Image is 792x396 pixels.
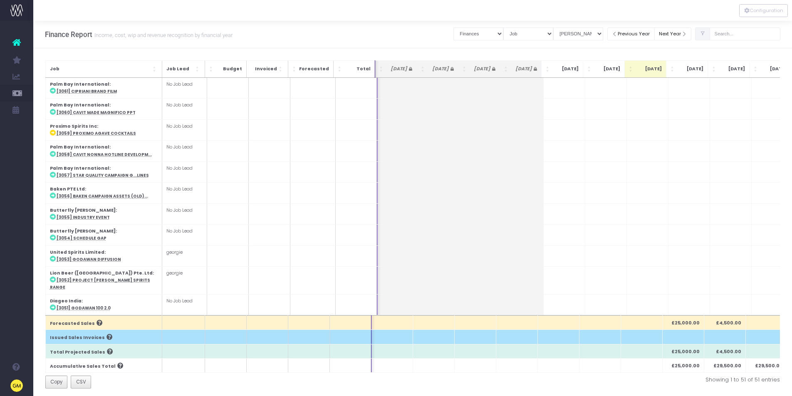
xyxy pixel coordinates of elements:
[50,298,82,304] strong: Diageo India
[299,66,329,72] span: Forecasted
[57,131,136,136] abbr: [3059] Proximo Agave Cocktails
[45,267,162,295] td: :
[662,316,704,330] th: £25,000.00
[344,66,371,72] span: Total
[162,294,207,315] td: No Job Lead
[45,161,162,182] td: :
[57,235,106,241] abbr: [3054] Schedule Gap
[677,66,703,72] span: [DATE]
[511,66,537,72] span: [DATE]
[162,119,207,140] td: No Job Lead
[636,66,662,72] span: [DATE]
[45,245,162,266] td: :
[162,78,207,99] td: No Job Lead
[607,27,655,40] button: Previous Year
[196,65,200,73] span: Job Lead: Activate to sort
[57,89,117,94] abbr: [3061] Cipriani Brand Film
[50,363,116,370] span: Accumulative Sales Total
[739,4,788,17] div: Vertical button group
[162,267,207,295] td: georgie
[594,66,620,72] span: [DATE]
[45,141,162,161] td: :
[419,376,780,384] div: Showing 1 to 51 of 51 entries
[45,294,162,315] td: :
[719,66,745,72] span: [DATE]
[57,305,111,311] abbr: [3051] Godawan 100 2.0
[50,270,153,276] strong: Lion Beer ([GEOGRAPHIC_DATA]) Pte. Ltd
[45,78,162,99] td: :
[50,334,105,341] span: Issued Sales Invoices
[45,225,162,245] td: :
[50,186,85,192] strong: Baken PTE Ltd
[50,66,151,72] span: Job
[45,99,162,119] td: :
[629,65,634,73] span: Oct 25: Activate to sort
[760,66,787,72] span: [DATE]
[153,65,158,73] span: Job: Activate to sort
[546,65,551,73] span: Aug 25: Activate to sort
[50,277,150,290] abbr: [3052] Project Gaul Spirits Range
[50,349,105,356] span: Total Projected Sales
[552,66,579,72] span: [DATE]
[162,161,207,182] td: No Job Lead
[50,228,116,234] strong: Butterfly [PERSON_NAME]
[216,66,242,72] span: Budget
[57,152,152,157] abbr: [3058] Cavit Nonna Hotline Development
[71,376,91,389] button: CSV
[76,378,86,386] span: CSV
[50,249,104,255] strong: United Spirits Limited
[745,358,787,372] th: £29,500.00
[45,203,162,224] td: :
[92,30,233,39] small: Income, cost, wip and revenue recognition by financial year
[162,99,207,119] td: No Job Lead
[754,65,759,73] span: Jan 26: Activate to sort
[710,27,780,40] input: Search...
[57,257,121,262] abbr: [3053] Godawan Diffusion
[162,183,207,203] td: No Job Lead
[162,245,207,266] td: georgie
[57,173,149,178] abbr: [3057] Star Quality Campaign Guidelines
[662,344,704,358] th: £25,000.00
[504,65,509,73] span: Jul 25 <i class="fa fa-lock"></i>: Activate to sort
[704,358,745,372] th: £29,500.00
[162,225,207,245] td: No Job Lead
[166,66,194,72] span: Job Lead
[712,65,717,73] span: Dec 25: Activate to sort
[50,165,109,171] strong: Palm Bay International
[739,4,788,17] button: Configuration
[57,215,110,220] abbr: [3055] Industry Event
[654,27,692,40] button: Next Year
[45,376,68,389] button: Copy
[50,378,62,386] span: Copy
[292,65,297,73] span: Forecasted: Activate to sort
[50,144,109,150] strong: Palm Bay International
[671,65,676,73] span: Nov 25: Activate to sort
[50,207,116,213] strong: Butterfly [PERSON_NAME]
[662,358,704,372] th: £25,000.00
[50,320,95,327] span: Forecasted Sales
[704,344,745,358] th: £4,500.00
[209,65,214,73] span: Budget: Activate to sort
[10,379,23,392] img: images/default_profile_image.png
[50,123,97,129] strong: Proximo Spirits Inc
[428,66,454,72] span: [DATE]
[379,65,384,73] span: Apr 25 <i class="fa fa-lock"></i>: Activate to sort
[45,119,162,140] td: :
[162,141,207,161] td: No Job Lead
[469,66,495,72] span: [DATE]
[57,193,148,199] abbr: [3056] Baken Campaign Assets (OLD)
[45,30,233,39] h3: Finance Report
[162,203,207,224] td: No Job Lead
[386,66,412,72] span: [DATE]
[251,66,277,72] span: Invoiced
[338,65,343,73] span: Total: Activate to sort
[279,65,284,73] span: Invoiced: Activate to sort
[57,110,136,115] abbr: [3060] Cavit Made Magnifico PPT
[421,65,426,73] span: May 25 <i class="fa fa-lock"></i>: Activate to sort
[50,102,109,108] strong: Palm Bay International
[704,316,745,330] th: £4,500.00
[587,65,592,73] span: Sep 25: Activate to sort
[463,65,468,73] span: Jun 25 <i class="fa fa-lock"></i>: Activate to sort
[50,81,109,87] strong: Palm Bay International
[45,183,162,203] td: :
